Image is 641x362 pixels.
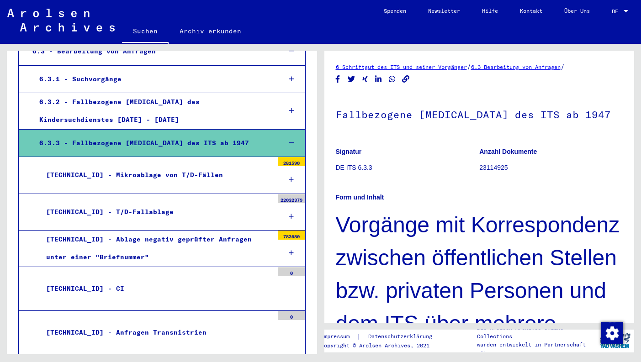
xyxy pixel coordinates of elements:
div: 6.3 - Bearbeitung von Anfragen [26,42,274,60]
div: 6.3.2 - Fallbezogene [MEDICAL_DATA] des Kindersuchdienstes [DATE] - [DATE] [32,93,274,129]
div: [TECHNICAL_ID] - Mikroablage von T/D-Fällen [39,166,273,184]
div: [TECHNICAL_ID] - CI [39,280,273,298]
div: [TECHNICAL_ID] - Ablage negativ geprüfter Anfragen unter einer "Briefnummer" [39,231,273,266]
button: Share on Facebook [333,73,343,85]
span: / [467,63,471,71]
div: 281590 [278,157,305,166]
b: Signatur [336,148,362,155]
div: 22032379 [278,194,305,203]
div: 6.3.3 - Fallbezogene [MEDICAL_DATA] des ITS ab 1947 [32,134,274,152]
div: [TECHNICAL_ID] - T/D-Fallablage [39,203,273,221]
div: 6.3.1 - Suchvorgänge [32,70,274,88]
span: / [561,63,565,71]
p: Copyright © Arolsen Archives, 2021 [321,341,443,350]
h1: Fallbezogene [MEDICAL_DATA] des ITS ab 1947 [336,94,623,134]
img: yv_logo.png [598,329,632,352]
a: Suchen [122,20,169,44]
button: Share on LinkedIn [374,73,383,85]
div: 0 [278,267,305,276]
p: Die Arolsen Archives Online-Collections [477,324,595,341]
b: Anzahl Dokumente [479,148,537,155]
div: 783680 [278,231,305,240]
img: Arolsen_neg.svg [7,9,115,31]
b: Form und Inhalt [336,194,384,201]
button: Share on Twitter [347,73,356,85]
p: DE ITS 6.3.3 [336,163,479,173]
div: 0 [278,311,305,320]
a: Datenschutzerklärung [361,332,443,341]
button: Share on Xing [360,73,370,85]
button: Copy link [401,73,411,85]
p: 23114925 [479,163,623,173]
a: Archiv erkunden [169,20,252,42]
div: | [321,332,443,341]
button: Share on WhatsApp [387,73,397,85]
span: DE [612,8,622,15]
p: wurden entwickelt in Partnerschaft mit [477,341,595,357]
a: 6.3 Bearbeitung von Anfragen [471,63,561,70]
a: Impressum [321,332,357,341]
div: Zustimmung ändern [601,322,623,344]
div: [TECHNICAL_ID] - Anfragen Transnistrien [39,324,273,341]
img: Zustimmung ändern [601,322,623,344]
a: 6 Schriftgut des ITS und seiner Vorgänger [336,63,467,70]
